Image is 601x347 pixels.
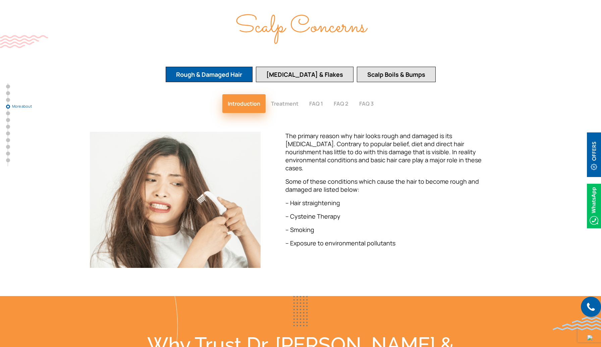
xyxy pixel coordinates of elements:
span: – Smoking [285,226,314,234]
button: Rough & Damaged Hair [166,67,253,82]
button: Treatment [266,94,304,113]
span: More about [12,104,46,108]
button: FAQ 3 [354,94,379,113]
img: up-blue-arrow.svg [587,335,593,340]
img: offerBt [587,132,601,177]
button: FAQ 1 [304,94,328,113]
span: – Cysteine Therapy [285,212,340,220]
button: Scalp Boils & Bumps [357,67,436,82]
span: – Exposure to environmental pollutants [285,239,395,247]
img: Whatsappicon [587,184,601,228]
button: FAQ 2 [328,94,354,113]
img: blueDots2 [293,296,308,326]
a: More about [6,105,10,109]
span: The primary reason why hair looks rough and damaged is its [MEDICAL_DATA]. Contrary to popular be... [285,132,482,172]
button: Introduction [222,94,266,113]
span: Some of these conditions which cause the hair to become rough and damaged are listed below: [285,177,479,193]
img: bluewave [553,317,601,330]
span: – Hair straightening [285,199,340,207]
a: Whatsappicon [587,201,601,209]
button: [MEDICAL_DATA] & Flakes [256,67,353,82]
